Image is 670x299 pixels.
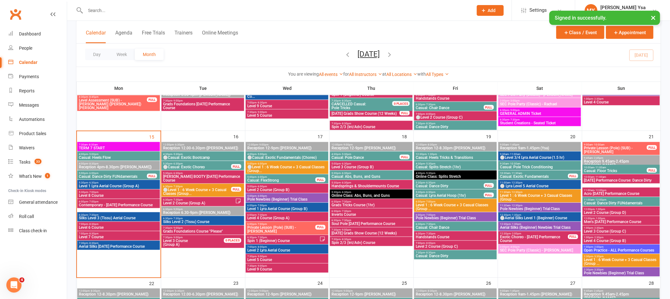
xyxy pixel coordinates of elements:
span: Spin 2/3 (Int/Adv) Course [331,125,411,129]
span: - 6:30pm [425,181,435,184]
span: 6:30pm [163,217,243,220]
span: - 8:30pm [256,101,267,104]
span: ⚪Level 1 : 6 Week Course + 3 Casual Classes (Group... [247,165,327,173]
span: 5:00pm [247,195,327,197]
span: Reception 12.00-6.30pm ([PERSON_NAME]) [163,146,243,150]
a: Clubworx [8,6,23,22]
span: ⚪Level 2 Course (Group C) [415,115,496,119]
span: Casual: Dance Dirty [415,125,496,129]
span: 6:30pm [163,208,243,211]
span: TERM 7 START [79,146,159,150]
a: Class kiosk mode [8,224,67,238]
span: 7:30pm [331,122,411,125]
span: Inverts Course [331,213,411,216]
div: People [19,46,32,51]
span: - 6:30pm [341,162,351,165]
span: 6:30pm [163,198,235,201]
span: 4 [19,277,24,283]
span: ⚪Level 3/4 Lyra Aerial Course (1.5 hr) [500,156,580,159]
span: - 11:00am [595,176,606,178]
th: Tue [161,82,245,95]
span: 12:30pm [415,153,496,156]
th: Sat [498,82,582,95]
span: - 7:00pm [88,191,98,194]
div: The Pole Gym [601,10,646,16]
th: Thu [329,82,414,95]
span: Grads Foundations [DATE] Performance Course [163,102,243,110]
span: - 6:30pm [172,172,183,175]
span: - 9:00pm [342,143,353,146]
span: - 12:30pm [510,204,522,207]
span: - 6:30pm [425,191,435,194]
span: Casual: Heels Tricks & Transitions [415,156,496,159]
span: - 8:30pm [341,122,351,125]
span: 5:30pm [163,172,243,175]
span: - 8:30pm [425,122,435,125]
span: - 6:00pm [256,185,267,188]
span: Level 4 Course [584,100,659,104]
span: - 5:00pm [256,153,267,156]
div: Roll call [19,214,34,219]
span: Reception 12-9pm ([PERSON_NAME]) [247,146,327,150]
span: - 6:00pm [88,172,98,175]
span: Contemporary - [DATE] Performance Course [79,203,159,207]
button: Free Trials [142,30,165,43]
span: 11:30am [500,204,580,207]
span: Reception 9.45am-2.45pm ([PERSON_NAME]) [584,159,659,167]
span: Pole Newbies (Beginner) Trial Class [247,197,327,201]
button: Day [85,49,109,60]
span: 10:30am [500,172,568,175]
span: - 8:30pm [341,99,351,102]
span: 7:00pm [247,101,327,104]
span: - 8:45pm [88,96,98,98]
span: 7:00pm [415,113,496,115]
span: ⚪Casual: Exotic Fundamentals (Choreo) [247,156,327,159]
a: Automations [8,112,67,127]
span: 6:00pm [247,214,327,216]
button: Add [477,5,504,16]
span: - 6:00pm [256,195,267,197]
span: Casual: Pole Trick Conditioning [500,165,580,169]
span: Student Creations - Seated Ticket [500,121,580,125]
strong: You are viewing [288,72,319,77]
span: Casual: Dance Dirty FUNdamentals [584,201,659,205]
div: FULL [400,111,410,115]
div: [PERSON_NAME] Ysa [601,5,646,10]
span: - 7:30pm [341,200,351,203]
div: Class check-in [19,228,47,233]
span: 10:00am [584,176,659,178]
span: 12:00pm [584,208,659,211]
span: Acro [DATE] Performance Course [584,192,659,196]
div: FULL [400,155,410,159]
span: 7:30pm [163,99,243,102]
span: - 8:00pm [425,113,435,115]
th: Fri [414,82,498,95]
a: All Types [426,72,449,77]
strong: with [417,72,426,77]
span: - 6:00pm [256,162,267,165]
span: 7:30pm [331,99,400,102]
span: 6:30pm [500,118,580,121]
span: ⚪ Lyra Level 5 Aerial Course [500,184,580,188]
span: - 6:30pm [88,181,98,184]
span: 5:00pm [331,162,411,165]
span: Level 1 : 6 Week Course + 3 Casual Classes (Group ... [415,203,496,211]
button: [DATE] [357,50,380,59]
span: - 10:00am [593,143,605,146]
button: Month [135,49,164,60]
span: - 6:30pm [341,172,351,175]
span: 2:00pm [500,99,580,102]
span: GENERAL ADMIN Ticket [500,112,580,115]
div: Tasks [19,159,30,165]
button: Class / Event [556,26,604,39]
span: 1 [45,173,50,178]
span: 9:30am [500,162,580,165]
span: Online Class: Abs, Buns, and Guns [331,194,411,197]
span: 9:30am [500,153,580,156]
span: 5:00pm [247,176,316,178]
th: Mon [77,82,161,95]
span: 5:00pm [247,185,327,188]
span: 1:00pm [584,97,659,100]
span: - 7:00pm [256,204,267,207]
span: - 8:30am [88,143,98,146]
